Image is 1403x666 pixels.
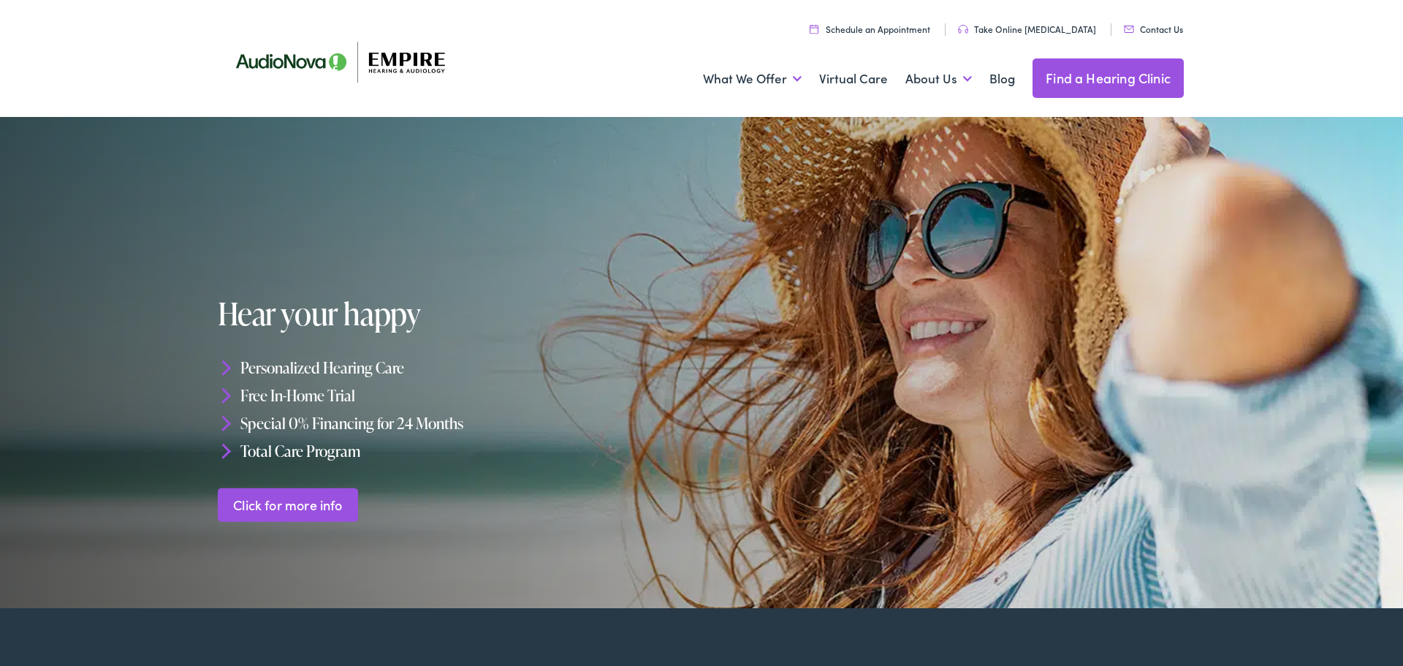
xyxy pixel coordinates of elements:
[218,409,709,437] li: Special 0% Financing for 24 Months
[958,23,1096,35] a: Take Online [MEDICAL_DATA]
[1033,58,1184,98] a: Find a Hearing Clinic
[1124,26,1134,33] img: utility icon
[1124,23,1183,35] a: Contact Us
[810,23,930,35] a: Schedule an Appointment
[810,24,818,34] img: utility icon
[218,297,662,330] h1: Hear your happy
[218,488,359,522] a: Click for more info
[218,436,709,464] li: Total Care Program
[218,354,709,382] li: Personalized Hearing Care
[703,52,802,106] a: What We Offer
[905,52,972,106] a: About Us
[218,382,709,409] li: Free In-Home Trial
[958,25,968,34] img: utility icon
[819,52,888,106] a: Virtual Care
[989,52,1015,106] a: Blog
